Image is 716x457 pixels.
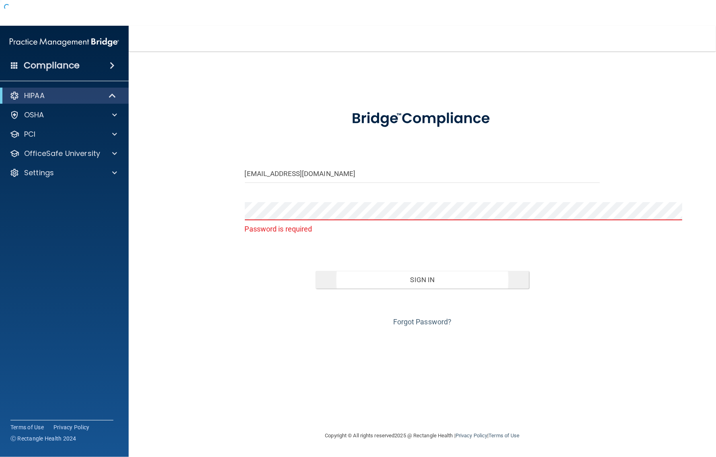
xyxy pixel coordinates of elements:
[336,100,508,138] img: bridge_compliance_login_screen.278c3ca4.svg
[24,110,44,120] p: OSHA
[24,91,45,100] p: HIPAA
[24,60,80,71] h4: Compliance
[10,110,117,120] a: OSHA
[24,149,100,158] p: OfficeSafe University
[10,423,44,431] a: Terms of Use
[488,432,519,439] a: Terms of Use
[10,168,117,178] a: Settings
[393,318,452,326] a: Forgot Password?
[245,222,600,236] p: Password is required
[245,165,600,183] input: Email
[10,91,117,100] a: HIPAA
[10,149,117,158] a: OfficeSafe University
[10,129,117,139] a: PCI
[455,432,487,439] a: Privacy Policy
[316,271,529,289] button: Sign In
[53,423,90,431] a: Privacy Policy
[276,423,569,449] div: Copyright © All rights reserved 2025 @ Rectangle Health | |
[24,168,54,178] p: Settings
[10,34,119,50] img: PMB logo
[24,129,35,139] p: PCI
[10,434,76,443] span: Ⓒ Rectangle Health 2024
